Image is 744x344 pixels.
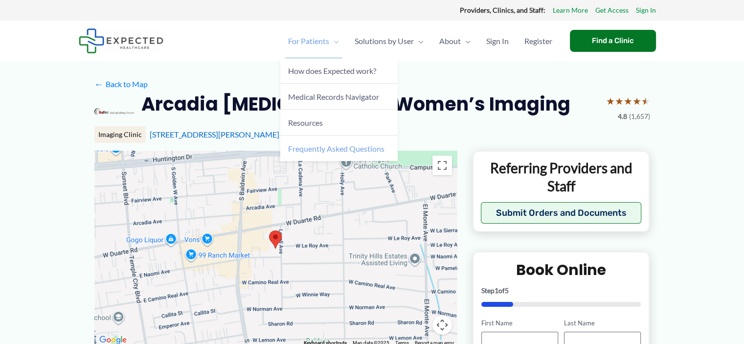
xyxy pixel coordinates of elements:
[150,130,279,139] a: [STREET_ADDRESS][PERSON_NAME]
[641,92,650,110] span: ★
[432,156,452,175] button: Toggle fullscreen view
[460,6,545,14] strong: Providers, Clinics, and Staff:
[481,202,642,224] button: Submit Orders and Documents
[280,58,398,84] a: How does Expected work?
[524,24,552,58] span: Register
[636,4,656,17] a: Sign In
[461,24,471,58] span: Menu Toggle
[570,30,656,52] a: Find a Clinic
[288,144,384,153] span: Frequently Asked Questions
[355,24,414,58] span: Solutions by User
[481,319,558,328] label: First Name
[431,24,478,58] a: AboutMenu Toggle
[486,24,509,58] span: Sign In
[564,319,641,328] label: Last Name
[495,286,498,295] span: 1
[629,110,650,123] span: (1,657)
[439,24,461,58] span: About
[280,24,560,58] nav: Primary Site Navigation
[481,260,641,279] h2: Book Online
[288,66,376,75] span: How does Expected work?
[280,84,398,110] a: Medical Records Navigator
[505,286,509,295] span: 5
[141,92,570,116] h2: Arcadia [MEDICAL_DATA] Women’s Imaging
[618,110,627,123] span: 4.8
[517,24,560,58] a: Register
[94,79,104,89] span: ←
[414,24,424,58] span: Menu Toggle
[432,315,452,335] button: Map camera controls
[478,24,517,58] a: Sign In
[606,92,615,110] span: ★
[595,4,629,17] a: Get Access
[288,24,329,58] span: For Patients
[632,92,641,110] span: ★
[615,92,624,110] span: ★
[94,126,146,143] div: Imaging Clinic
[347,24,431,58] a: Solutions by UserMenu Toggle
[79,28,163,53] img: Expected Healthcare Logo - side, dark font, small
[624,92,632,110] span: ★
[280,136,398,161] a: Frequently Asked Questions
[288,92,379,101] span: Medical Records Navigator
[329,24,339,58] span: Menu Toggle
[481,159,642,195] p: Referring Providers and Staff
[288,118,323,127] span: Resources
[280,24,347,58] a: For PatientsMenu Toggle
[481,287,641,294] p: Step of
[553,4,588,17] a: Learn More
[280,110,398,136] a: Resources
[94,77,148,92] a: ←Back to Map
